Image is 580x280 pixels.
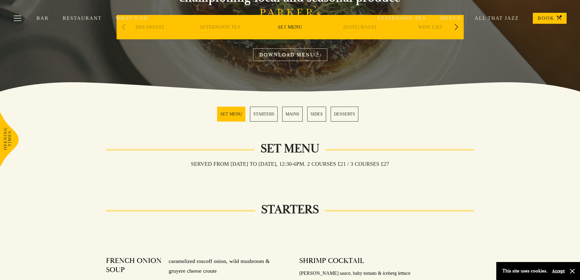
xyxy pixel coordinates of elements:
[569,268,575,274] button: Close and accept
[217,107,245,122] a: 1 / 5
[163,256,281,276] p: caramelized roscoff onion, wild mushroom & gruyere cheese croute
[106,256,163,276] h4: FRENCH ONION SOUP
[250,107,278,122] a: 2 / 5
[552,268,565,274] button: Accept
[502,267,547,275] p: This site uses cookies.
[255,141,325,156] h2: Set Menu
[282,107,303,122] a: 3 / 5
[253,48,327,61] a: DOWNLOAD MENU
[255,202,325,217] h2: STARTERS
[299,269,474,278] p: [PERSON_NAME] sauce, baby tomato & iceberg lettuce
[307,107,326,122] a: 4 / 5
[331,107,358,122] a: 5 / 5
[299,256,364,265] h4: SHRIMP COCKTAIL
[185,161,395,167] h3: Served from [DATE] to [DATE], 12:30-6pm. 2 COURSES £21 / 3 COURSES £27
